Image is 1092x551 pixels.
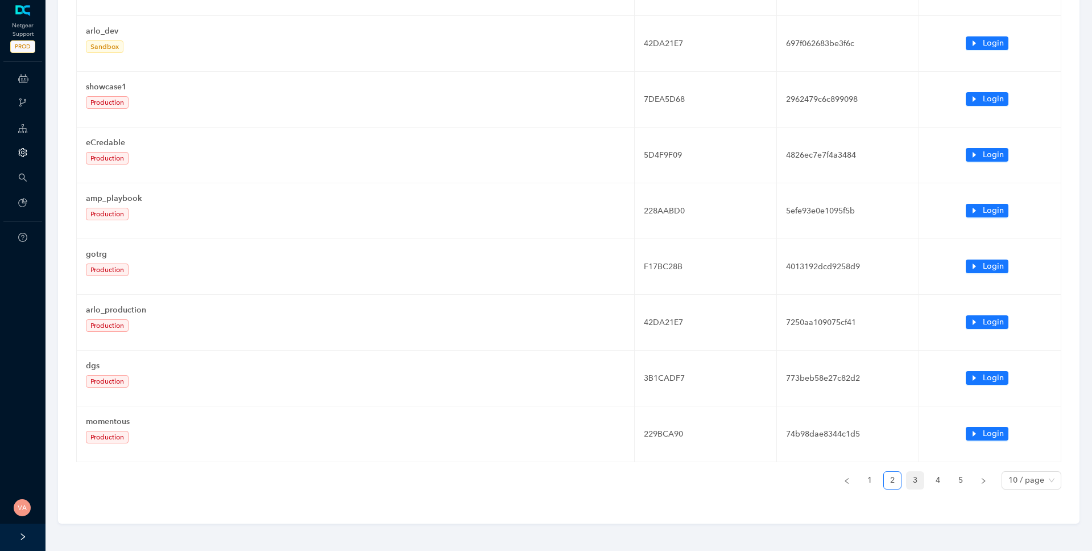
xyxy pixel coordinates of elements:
td: 3B1CADF7 [635,351,777,406]
span: pie-chart [18,198,27,207]
button: caret-rightLogin [966,315,1008,329]
span: setting [18,148,27,157]
span: Login [983,372,1004,384]
span: Production [86,152,129,165]
span: left [843,478,850,484]
button: caret-rightLogin [966,260,1008,273]
span: search [18,173,27,182]
b: amp_playbook [86,194,142,203]
span: Production [86,431,129,443]
a: 4 [929,472,946,489]
span: question-circle [18,233,27,242]
div: Page Size [1002,471,1061,490]
span: Production [86,96,129,109]
td: 74b98dae8344c1d5 [777,406,919,462]
a: 5 [952,472,969,489]
a: 1 [861,472,878,489]
span: 10 / page [1008,472,1054,489]
button: caret-rightLogin [966,204,1008,217]
td: 7DEA5D68 [635,72,777,128]
li: 3 [906,471,924,490]
li: 4 [929,471,947,490]
button: caret-rightLogin [966,427,1008,441]
span: Production [86,208,129,220]
span: Login [983,316,1004,328]
span: PROD [10,40,35,53]
span: branches [18,98,27,107]
span: Login [983,427,1004,440]
span: caret-right [970,318,978,326]
button: caret-rightLogin [966,36,1008,50]
td: 2962479c6c899098 [777,72,919,128]
b: dgs [86,361,100,371]
span: Sandbox [86,40,123,53]
button: right [974,471,992,490]
td: 5D4F9F09 [635,128,777,183]
li: 2 [883,471,901,490]
button: caret-rightLogin [966,148,1008,162]
button: left [838,471,856,490]
li: 5 [952,471,970,490]
td: 4826ec7e7f4a3484 [777,128,919,183]
span: Login [983,93,1004,105]
li: Next Page [974,471,992,490]
span: right [980,478,987,484]
li: 1 [861,471,879,490]
span: caret-right [970,39,978,47]
span: caret-right [970,207,978,215]
b: showcase1 [86,82,127,92]
b: eCredable [86,138,125,147]
span: caret-right [970,374,978,382]
span: Login [983,149,1004,161]
span: Production [86,319,129,332]
span: Login [983,260,1004,273]
td: 42DA21E7 [635,16,777,72]
td: 42DA21E7 [635,295,777,351]
td: 5efe93e0e1095f5b [777,183,919,239]
b: gotrg [86,249,107,259]
img: 5c5f7907468957e522fad195b8a1453a [14,499,31,516]
span: Production [86,264,129,276]
span: Production [86,375,129,388]
a: 3 [907,472,924,489]
b: arlo_production [86,305,146,315]
b: momentous [86,417,130,426]
td: F17BC28B [635,239,777,295]
span: caret-right [970,430,978,438]
td: 4013192dcd9258d9 [777,239,919,295]
td: 228AABD0 [635,183,777,239]
button: caret-rightLogin [966,92,1008,106]
span: caret-right [970,262,978,270]
button: caret-rightLogin [966,371,1008,385]
td: 773beb58e27c82d2 [777,351,919,406]
td: 697f062683be3f6c [777,16,919,72]
a: 2 [884,472,901,489]
span: caret-right [970,151,978,159]
span: caret-right [970,95,978,103]
td: 7250aa109075cf41 [777,295,919,351]
span: Login [983,204,1004,217]
b: arlo_dev [86,26,118,36]
li: Previous Page [838,471,856,490]
span: Login [983,37,1004,50]
td: 229BCA90 [635,406,777,462]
